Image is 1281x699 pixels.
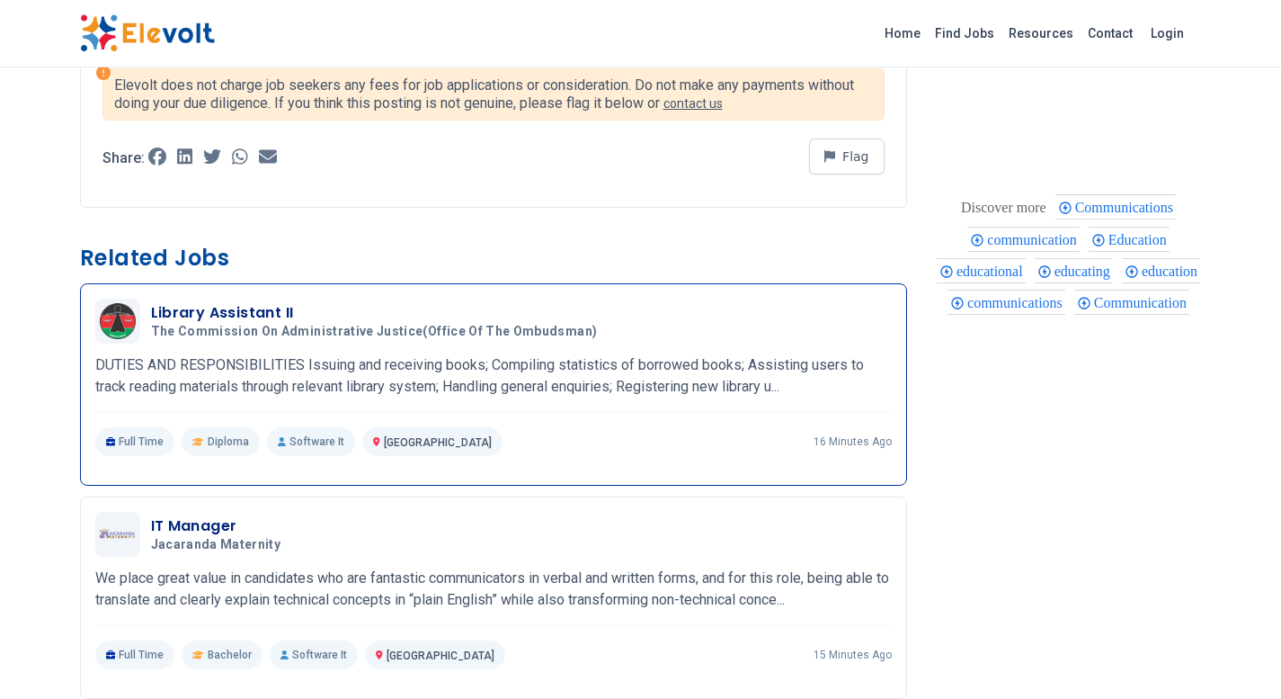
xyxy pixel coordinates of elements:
span: Education [1108,232,1172,247]
p: Full Time [95,427,175,456]
img: Elevolt [80,14,215,52]
a: Contact [1081,19,1140,48]
button: Flag [809,139,885,175]
a: Resources [1001,19,1081,48]
p: Software It [267,427,355,456]
a: contact us [663,96,723,111]
span: The Commission on Administrative Justice(Office of the Ombudsman) [151,324,598,340]
div: Education [1089,227,1170,252]
span: Jacaranda Maternity [151,537,281,553]
p: We place great value in candidates who are fantastic communicators in verbal and written forms, a... [95,568,892,611]
h3: Library Assistant II [151,302,605,324]
div: educating [1035,258,1113,283]
h3: IT Manager [151,515,289,537]
span: communications [967,295,1068,310]
a: Find Jobs [928,19,1001,48]
span: communication [987,232,1082,247]
iframe: Chat Widget [1191,613,1281,699]
span: [GEOGRAPHIC_DATA] [387,650,494,662]
div: educational [937,258,1026,283]
p: DUTIES AND RESPONSIBILITIES Issuing and receiving books; Compiling statistics of borrowed books; ... [95,354,892,398]
div: education [1122,258,1200,283]
a: Jacaranda MaternityIT ManagerJacaranda MaternityWe place great value in candidates who are fantas... [95,512,892,669]
h3: Related Jobs [80,244,907,273]
span: Communication [1094,295,1192,310]
span: Diploma [208,435,249,449]
span: educating [1054,264,1116,279]
span: education [1142,264,1203,279]
img: Jacaranda Maternity [100,528,136,542]
a: Login [1140,15,1195,51]
img: The Commission on Administrative Justice(Office of the Ombudsman) [100,303,136,339]
div: These are topics related to the article that might interest you [961,195,1046,220]
span: Communications [1075,200,1179,215]
p: Share: [102,151,145,166]
span: Bachelor [208,648,252,662]
p: 16 minutes ago [814,435,892,449]
span: [GEOGRAPHIC_DATA] [384,436,492,449]
a: Home [877,19,928,48]
p: Full Time [95,641,175,669]
div: communication [967,227,1080,252]
p: Elevolt does not charge job seekers any fees for job applications or consideration. Do not make a... [114,76,873,112]
p: Software It [270,641,358,669]
span: educational [956,264,1028,279]
div: communications [947,290,1065,315]
div: Communication [1074,290,1189,315]
a: The Commission on Administrative Justice(Office of the Ombudsman)Library Assistant IIThe Commissi... [95,299,892,456]
div: Communications [1055,194,1176,220]
p: 15 minutes ago [814,648,892,662]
